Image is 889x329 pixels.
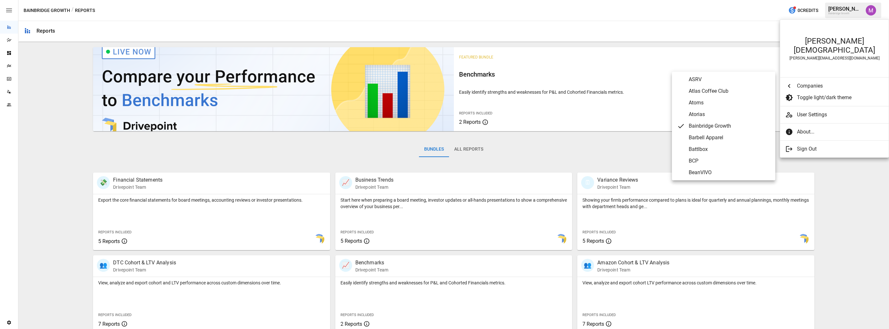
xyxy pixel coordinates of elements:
span: About... [797,128,878,136]
div: [PERSON_NAME][EMAIL_ADDRESS][DOMAIN_NAME] [787,56,882,60]
span: Atlas Coffee Club [689,87,770,95]
div: [PERSON_NAME][DEMOGRAPHIC_DATA] [787,37,882,55]
span: ASRV [689,76,770,83]
span: Atoms [689,99,770,107]
span: Barbell Apparel [689,134,770,142]
span: Bainbridge Growth [689,122,770,130]
span: Toggle light/dark theme [797,94,878,101]
span: BCP [689,157,770,165]
span: Sign Out [797,145,878,153]
span: Battlbox [689,145,770,153]
span: User Settings [797,111,884,119]
span: BeanVIVO [689,169,770,176]
span: Companies [797,82,878,90]
span: Atorias [689,111,770,118]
